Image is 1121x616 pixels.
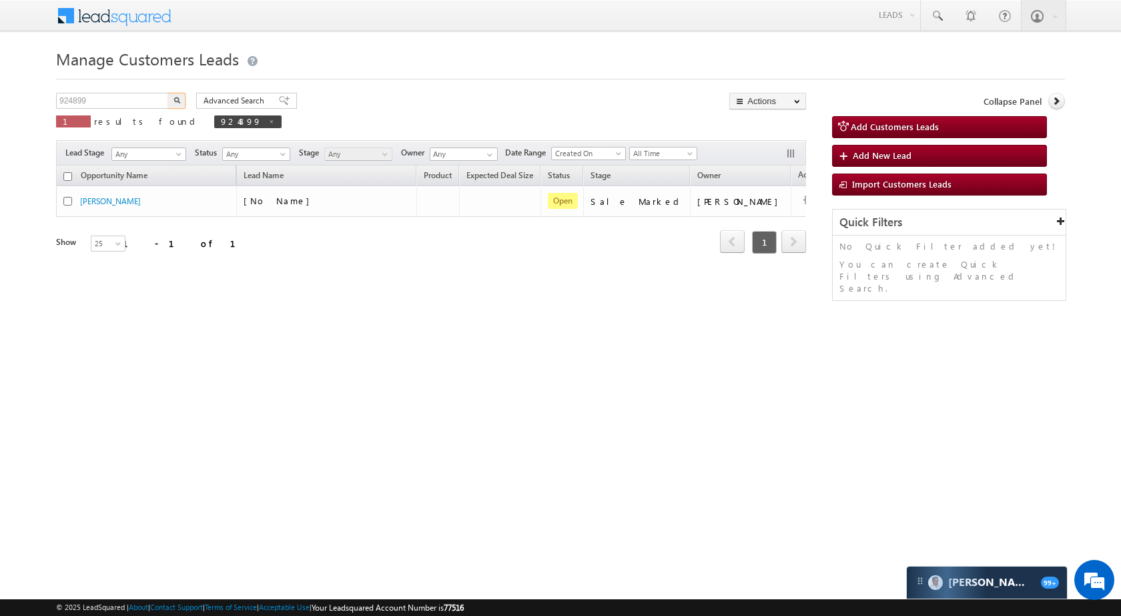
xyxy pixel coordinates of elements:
span: Owner [401,147,430,159]
span: 1 [63,115,84,127]
span: Collapse Panel [984,95,1042,107]
a: 25 [91,236,125,252]
span: Add Customers Leads [851,121,939,132]
span: © 2025 LeadSquared | | | | | [56,601,464,614]
input: Check all records [63,172,72,181]
a: Contact Support [150,603,203,611]
span: Add New Lead [853,149,911,161]
button: Actions [729,93,806,109]
span: results found [94,115,200,127]
span: Status [195,147,222,159]
a: Created On [551,147,626,160]
span: Created On [552,147,621,160]
span: Product [424,170,452,180]
span: 924899 [221,115,262,127]
div: Show [56,236,80,248]
span: Your Leadsquared Account Number is [312,603,464,613]
span: Advanced Search [204,95,268,107]
span: Carter [948,576,1034,589]
span: All Time [630,147,693,160]
span: Date Range [505,147,551,159]
a: Any [111,147,186,161]
img: carter-drag [915,576,925,587]
span: Any [223,148,286,160]
span: Owner [697,170,721,180]
a: Acceptable Use [259,603,310,611]
div: carter-dragCarter[PERSON_NAME]99+ [906,566,1068,599]
span: 1 [752,231,777,254]
span: Any [325,148,388,160]
div: 1 - 1 of 1 [123,236,252,251]
div: Sale Marked [591,196,684,208]
span: Lead Name [237,168,290,186]
a: Expected Deal Size [460,168,540,186]
span: 25 [91,238,127,250]
span: Expected Deal Size [466,170,533,180]
span: Manage Customers Leads [56,48,239,69]
a: Show All Items [480,148,496,162]
input: Type to Search [430,147,498,161]
a: [PERSON_NAME] [80,196,141,206]
div: [PERSON_NAME] [697,196,785,208]
a: Any [324,147,392,161]
div: Quick Filters [833,210,1066,236]
a: Any [222,147,290,161]
span: Opportunity Name [81,170,147,180]
img: Carter [928,575,943,590]
span: Any [112,148,181,160]
a: Terms of Service [205,603,257,611]
span: Open [548,193,578,209]
a: next [781,232,806,253]
span: Lead Stage [65,147,109,159]
p: No Quick Filter added yet! [839,240,1059,252]
span: Stage [591,170,611,180]
a: About [129,603,148,611]
span: Stage [299,147,324,159]
a: Status [541,168,577,186]
span: 77516 [444,603,464,613]
span: Actions [791,168,831,185]
img: Search [173,97,180,103]
p: You can create Quick Filters using Advanced Search. [839,258,1059,294]
span: prev [720,230,745,253]
a: Stage [584,168,617,186]
a: prev [720,232,745,253]
a: All Time [629,147,697,160]
span: next [781,230,806,253]
span: [No Name] [244,195,316,206]
a: Opportunity Name [74,168,154,186]
span: Import Customers Leads [852,178,952,190]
